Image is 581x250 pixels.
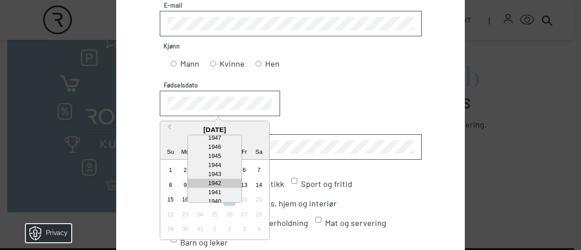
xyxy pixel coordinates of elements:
[208,208,221,221] div: Not available Wednesday, August 25th, 2010
[179,193,192,206] div: Choose Monday, August 16th, 2010
[188,170,241,179] div: 1943
[188,133,241,142] div: 1947
[220,58,245,70] span: Kvinne
[164,193,177,206] div: Choose Sunday, August 15th, 2010
[238,208,250,221] div: Not available Friday, August 27th, 2010
[253,193,265,206] div: Not available Saturday, August 21st, 2010
[188,161,241,170] div: 1944
[171,61,177,67] input: Mann
[261,197,337,210] span: Hus, hjem og interiør
[188,179,241,188] div: 1942
[160,80,202,90] label: Fødselsdato
[208,223,221,235] div: Not available Wednesday, September 1st, 2010
[188,197,241,206] div: 1940
[325,217,386,229] span: Mat og servering
[238,164,250,176] div: Choose Friday, August 6th, 2010
[9,221,83,245] iframe: Manage Preferences
[164,146,177,158] div: Su
[210,61,216,67] input: Kvinne
[188,152,241,161] div: 1945
[179,179,192,191] div: Choose Monday, August 9th, 2010
[188,142,241,152] div: 1946
[315,217,321,223] input: Mat og servering
[253,164,265,176] div: Choose Saturday, August 7th, 2010
[164,208,177,221] div: Not available Sunday, August 22nd, 2010
[253,146,265,158] div: Sa
[179,208,192,221] div: Not available Monday, August 23rd, 2010
[238,146,250,158] div: Fr
[164,223,177,235] div: Not available Sunday, August 29th, 2010
[160,0,186,10] label: E-mail
[163,163,266,236] div: month 2010-08
[194,208,206,221] div: Not available Tuesday, August 24th, 2010
[164,164,177,176] div: Choose Sunday, August 1st, 2010
[194,223,206,235] div: Not available Tuesday, August 31st, 2010
[253,208,265,221] div: Not available Saturday, August 28th, 2010
[238,179,250,191] div: Choose Friday, August 13th, 2010
[161,122,176,137] button: Previous Month
[265,58,280,70] span: Hen
[223,223,236,235] div: Not available Thursday, September 2nd, 2010
[291,178,297,184] input: Sport og fritid
[253,179,265,191] div: Choose Saturday, August 14th, 2010
[179,223,192,235] div: Not available Monday, August 30th, 2010
[179,164,192,176] div: Choose Monday, August 2nd, 2010
[160,41,183,51] span: Kjønn
[301,178,352,190] span: Sport og fritid
[180,58,199,70] span: Mann
[223,208,236,221] div: Not available Thursday, August 26th, 2010
[188,188,241,197] div: 1941
[160,125,269,135] div: [DATE]
[238,193,250,206] div: Not available Friday, August 20th, 2010
[164,179,177,191] div: Choose Sunday, August 8th, 2010
[179,146,192,158] div: Mo
[253,223,265,235] div: Not available Saturday, September 4th, 2010
[238,223,250,235] div: Not available Friday, September 3rd, 2010
[256,61,261,67] input: Hen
